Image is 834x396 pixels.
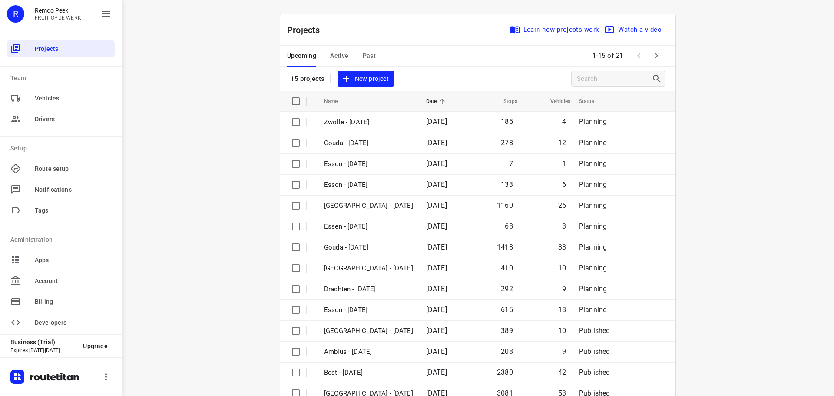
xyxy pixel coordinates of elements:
span: Status [579,96,606,106]
span: [DATE] [426,326,447,335]
span: 10 [558,264,566,272]
div: Search [652,73,665,84]
span: 42 [558,368,566,376]
p: Projects [287,23,327,37]
span: 68 [505,222,513,230]
span: 9 [562,347,566,356]
div: Projects [7,40,115,57]
p: Expires [DATE][DATE] [10,347,76,353]
span: 18 [558,306,566,314]
span: 208 [501,347,513,356]
p: Business (Trial) [10,339,76,346]
p: Drachten - Tuesday [324,284,413,294]
span: 615 [501,306,513,314]
span: 33 [558,243,566,251]
p: Remco Peek [35,7,81,14]
span: [DATE] [426,139,447,147]
span: 7 [509,160,513,168]
p: Essen - Wednesday [324,180,413,190]
span: [DATE] [426,160,447,168]
span: Name [324,96,349,106]
span: [DATE] [426,264,447,272]
span: Planning [579,180,607,189]
span: 9 [562,285,566,293]
span: Route setup [35,164,111,173]
div: R [7,5,24,23]
p: Gouda - Tuesday [324,243,413,253]
button: Upgrade [76,338,115,354]
p: Setup [10,144,115,153]
span: [DATE] [426,285,447,293]
div: Developers [7,314,115,331]
p: 15 projects [291,75,325,83]
div: Billing [7,293,115,310]
p: Administration [10,235,115,244]
span: Drivers [35,115,111,124]
span: Planning [579,201,607,210]
span: [DATE] [426,347,447,356]
p: Essen - Friday [324,159,413,169]
span: 12 [558,139,566,147]
p: Best - Monday [324,368,413,378]
p: Zwolle - Friday [324,117,413,127]
span: Projects [35,44,111,53]
span: Planning [579,222,607,230]
span: [DATE] [426,306,447,314]
span: Upgrade [83,343,108,349]
span: Published [579,326,610,335]
span: Planning [579,264,607,272]
span: 410 [501,264,513,272]
div: Apps [7,251,115,269]
span: 278 [501,139,513,147]
span: 4 [562,117,566,126]
p: Zwolle - Wednesday [324,201,413,211]
span: Published [579,368,610,376]
span: 1160 [497,201,513,210]
span: Stops [492,96,517,106]
span: 3 [562,222,566,230]
p: FRUIT OP JE WERK [35,15,81,21]
span: Active [330,50,348,61]
p: Essen - Tuesday [324,222,413,232]
span: [DATE] [426,180,447,189]
span: 389 [501,326,513,335]
span: Planning [579,117,607,126]
span: 2380 [497,368,513,376]
span: 1 [562,160,566,168]
span: 10 [558,326,566,335]
span: 6 [562,180,566,189]
span: Vehicles [35,94,111,103]
span: [DATE] [426,243,447,251]
p: Team [10,73,115,83]
span: Previous Page [630,47,648,64]
div: Account [7,272,115,290]
span: 292 [501,285,513,293]
div: Drivers [7,110,115,128]
button: New project [338,71,394,87]
span: Planning [579,160,607,168]
span: New project [343,73,389,84]
span: Planning [579,139,607,147]
span: Vehicles [539,96,570,106]
p: Antwerpen - Monday [324,326,413,336]
span: Upcoming [287,50,316,61]
span: 185 [501,117,513,126]
span: Date [426,96,448,106]
span: Tags [35,206,111,215]
span: Planning [579,285,607,293]
span: Planning [579,306,607,314]
span: 133 [501,180,513,189]
span: Planning [579,243,607,251]
div: Route setup [7,160,115,177]
span: Developers [35,318,111,327]
div: Vehicles [7,90,115,107]
span: 1-15 of 21 [589,47,627,65]
span: 26 [558,201,566,210]
span: Account [35,276,111,286]
span: [DATE] [426,368,447,376]
span: Past [363,50,376,61]
span: Next Page [648,47,665,64]
p: Essen - Monday [324,305,413,315]
input: Search projects [577,72,652,86]
span: Billing [35,297,111,306]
